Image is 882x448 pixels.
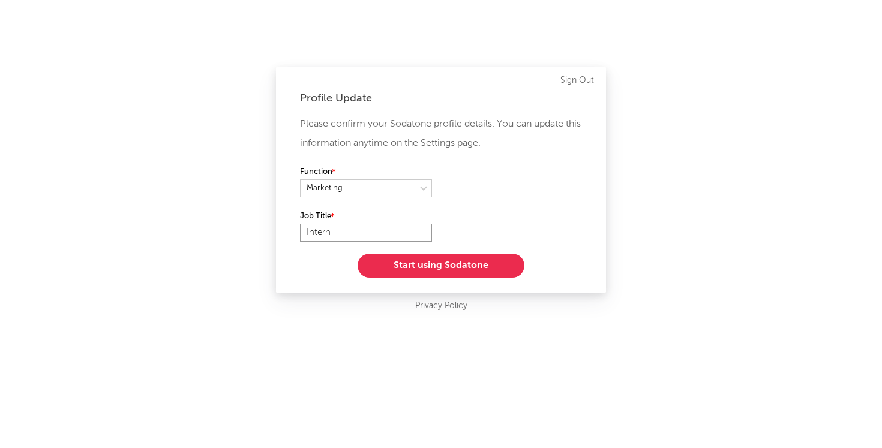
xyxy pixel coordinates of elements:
p: Please confirm your Sodatone profile details. You can update this information anytime on the Sett... [300,115,582,153]
button: Start using Sodatone [358,254,524,278]
div: Profile Update [300,91,582,106]
a: Sign Out [560,73,594,88]
label: Function [300,165,432,179]
a: Privacy Policy [415,299,467,314]
label: Job Title [300,209,432,224]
